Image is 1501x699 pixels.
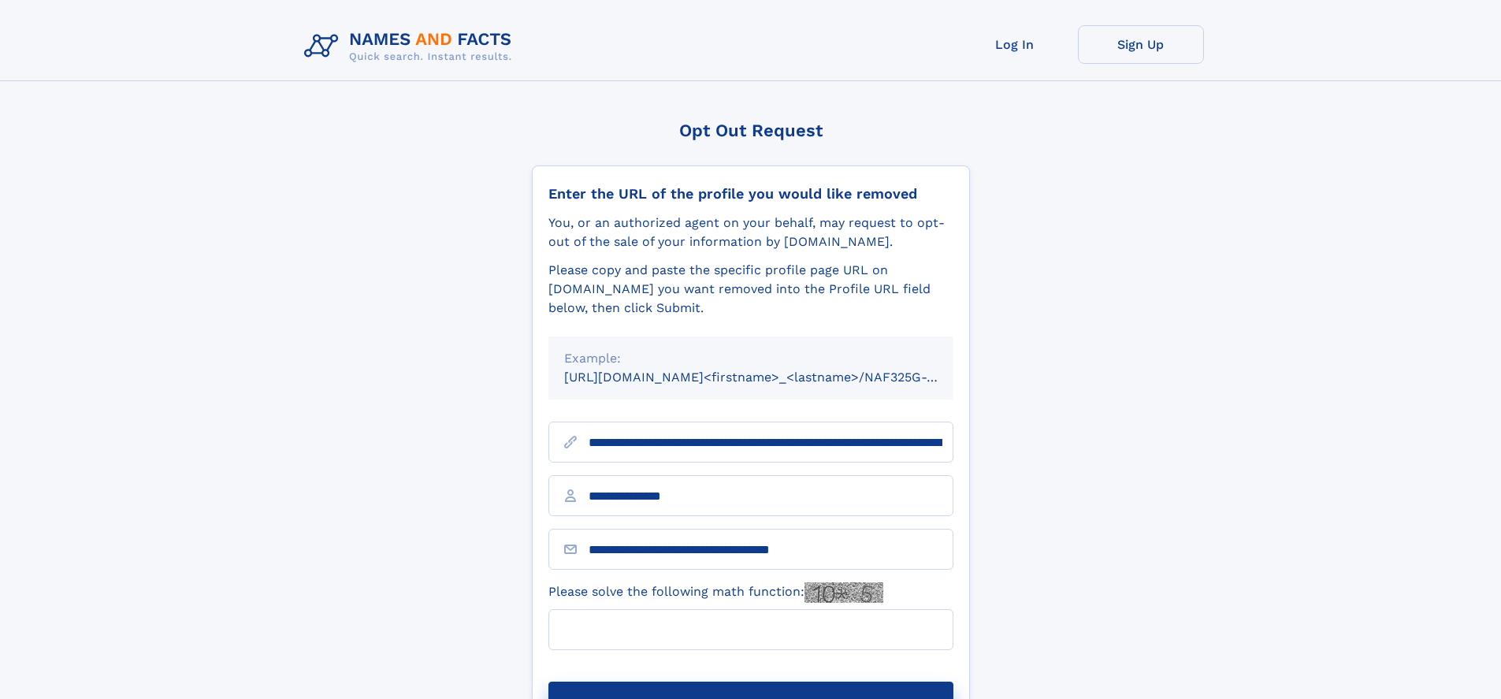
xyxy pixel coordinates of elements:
[1078,25,1204,64] a: Sign Up
[532,121,970,140] div: Opt Out Request
[564,370,983,385] small: [URL][DOMAIN_NAME]<firstname>_<lastname>/NAF325G-xxxxxxxx
[548,261,953,318] div: Please copy and paste the specific profile page URL on [DOMAIN_NAME] you want removed into the Pr...
[298,25,525,68] img: Logo Names and Facts
[548,582,883,603] label: Please solve the following math function:
[952,25,1078,64] a: Log In
[564,349,938,368] div: Example:
[548,185,953,203] div: Enter the URL of the profile you would like removed
[548,214,953,251] div: You, or an authorized agent on your behalf, may request to opt-out of the sale of your informatio...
